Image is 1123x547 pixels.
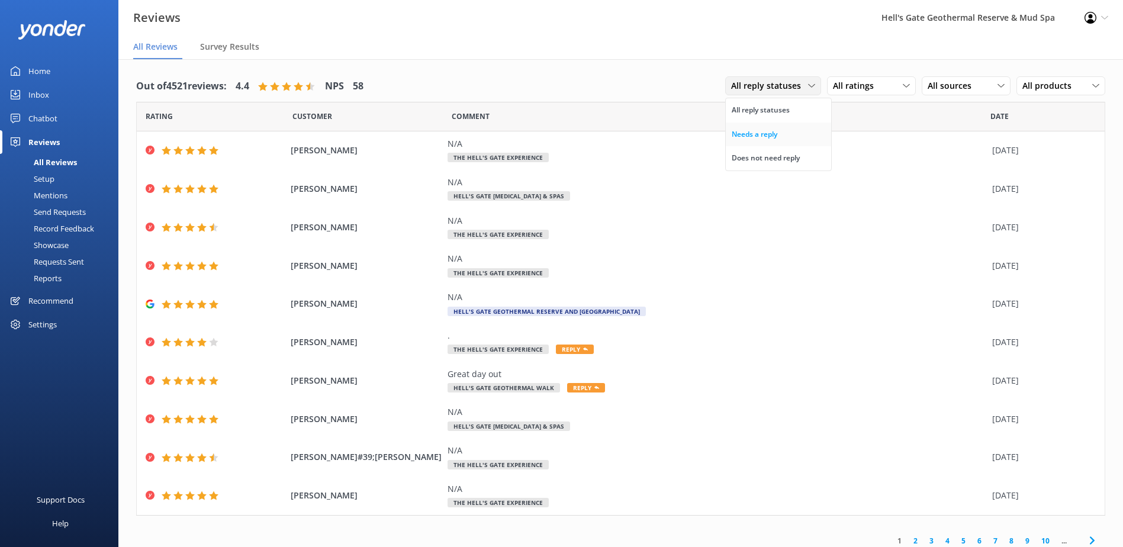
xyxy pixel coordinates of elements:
div: Recommend [28,289,73,313]
span: [PERSON_NAME] [291,221,442,234]
span: Hell's Gate [MEDICAL_DATA] & Spas [448,191,570,201]
span: [PERSON_NAME] [291,297,442,310]
a: Requests Sent [7,253,118,270]
h3: Reviews [133,8,181,27]
div: [DATE] [992,297,1090,310]
div: [DATE] [992,451,1090,464]
span: Date [146,111,173,122]
span: Hell's Gate Geothermal Reserve and [GEOGRAPHIC_DATA] [448,307,646,316]
div: N/A [448,444,986,457]
div: Showcase [7,237,69,253]
span: All reply statuses [731,79,808,92]
div: Reviews [28,130,60,154]
span: Date [990,111,1009,122]
div: Requests Sent [7,253,84,270]
h4: 58 [353,79,363,94]
h4: 4.4 [236,79,249,94]
div: Settings [28,313,57,336]
span: Survey Results [200,41,259,53]
span: [PERSON_NAME] [291,489,442,502]
div: N/A [448,406,986,419]
a: 3 [924,535,939,546]
span: The Hell's Gate Experience [448,230,549,239]
div: [DATE] [992,489,1090,502]
span: All Reviews [133,41,178,53]
div: [DATE] [992,336,1090,349]
div: Support Docs [37,488,85,511]
a: 2 [908,535,924,546]
span: The Hell's Gate Experience [448,153,549,162]
span: [PERSON_NAME] [291,374,442,387]
div: [DATE] [992,259,1090,272]
div: [DATE] [992,413,1090,426]
h4: Out of 4521 reviews: [136,79,227,94]
div: [DATE] [992,221,1090,234]
div: Does not need reply [732,152,800,164]
a: 4 [939,535,955,546]
a: 8 [1003,535,1019,546]
h4: NPS [325,79,344,94]
span: The Hell's Gate Experience [448,268,549,278]
div: Setup [7,170,54,187]
div: [DATE] [992,182,1090,195]
div: Great day out [448,368,986,381]
div: Record Feedback [7,220,94,237]
a: Mentions [7,187,118,204]
a: 6 [971,535,987,546]
a: All Reviews [7,154,118,170]
div: N/A [448,291,986,304]
div: N/A [448,482,986,495]
span: All ratings [833,79,881,92]
a: 1 [892,535,908,546]
a: Setup [7,170,118,187]
span: Reply [567,383,605,392]
span: The Hell's Gate Experience [448,460,549,469]
div: Help [52,511,69,535]
span: Reply [556,345,594,354]
span: Date [292,111,332,122]
span: Question [452,111,490,122]
a: Showcase [7,237,118,253]
span: [PERSON_NAME] [291,182,442,195]
span: Hell's Gate [MEDICAL_DATA] & Spas [448,421,570,431]
span: ... [1056,535,1073,546]
a: Reports [7,270,118,287]
div: N/A [448,176,986,189]
div: N/A [448,252,986,265]
span: [PERSON_NAME]#39;[PERSON_NAME] [291,451,442,464]
div: [DATE] [992,374,1090,387]
span: Hell's Gate Geothermal Walk [448,383,560,392]
div: N/A [448,137,986,150]
a: 5 [955,535,971,546]
span: [PERSON_NAME] [291,144,442,157]
span: [PERSON_NAME] [291,336,442,349]
div: All reply statuses [732,104,790,116]
span: All products [1022,79,1079,92]
img: yonder-white-logo.png [18,20,86,40]
div: Needs a reply [732,128,777,140]
div: Mentions [7,187,67,204]
span: [PERSON_NAME] [291,259,442,272]
span: The Hell's Gate Experience [448,345,549,354]
span: [PERSON_NAME] [291,413,442,426]
div: N/A [448,214,986,227]
span: The Hell's Gate Experience [448,498,549,507]
div: All Reviews [7,154,77,170]
div: Reports [7,270,62,287]
span: All sources [928,79,979,92]
div: [DATE] [992,144,1090,157]
div: Home [28,59,50,83]
div: Chatbot [28,107,57,130]
a: 10 [1035,535,1056,546]
a: 9 [1019,535,1035,546]
a: 7 [987,535,1003,546]
a: Record Feedback [7,220,118,237]
div: Send Requests [7,204,86,220]
div: . [448,329,986,342]
div: Inbox [28,83,49,107]
a: Send Requests [7,204,118,220]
